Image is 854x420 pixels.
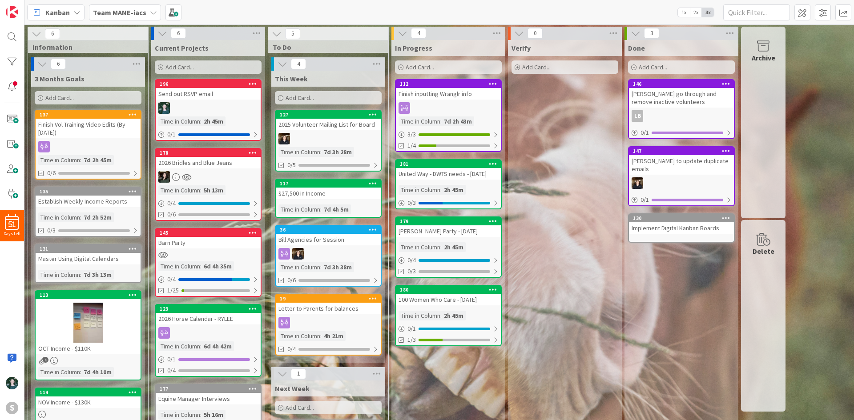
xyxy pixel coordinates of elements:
div: 147 [629,147,734,155]
span: : [320,204,322,214]
div: 135 [36,188,141,196]
span: 0 / 3 [407,198,416,208]
img: Visit kanbanzone.com [6,6,18,18]
span: 0 / 1 [640,195,649,204]
div: 178 [156,149,261,157]
div: Implement Digital Kanban Boards [629,222,734,234]
span: In Progress [395,44,432,52]
img: KS [632,177,643,189]
div: 2h 45m [442,311,466,320]
span: 1/3 [407,335,416,344]
div: KS [629,177,734,189]
span: : [80,155,81,165]
div: [PERSON_NAME] Party - [DATE] [396,225,501,237]
span: 0 / 4 [167,275,176,284]
div: Letter to Parents for balances [276,303,381,314]
div: 19 [276,295,381,303]
img: KM [6,377,18,389]
div: 181United Way - DWTS needs - [DATE] [396,160,501,180]
div: Time in Column [278,204,320,214]
div: Time in Column [158,341,200,351]
div: 7d 3h 28m [322,147,354,157]
div: 117 [280,180,381,187]
div: 137 [40,112,141,118]
span: 3 [644,28,659,39]
div: 196Send out RSVP email [156,80,261,100]
div: Time in Column [38,270,80,280]
div: Finish Vol Training Video Edits (By [DATE]) [36,119,141,138]
div: 131 [40,246,141,252]
span: Add Card... [286,404,314,412]
span: 0 / 1 [407,324,416,333]
div: 117$27,500 in Income [276,180,381,199]
div: 0/1 [396,323,501,334]
span: 51 [8,221,16,228]
span: : [200,116,201,126]
div: 123 [156,305,261,313]
span: 1/4 [407,141,416,150]
div: Time in Column [158,261,200,271]
span: Verify [512,44,531,52]
div: Bill Agencies for Session [276,234,381,245]
b: Team MANE-iacs [93,8,146,17]
div: 7d 2h 43m [442,116,474,126]
div: 112 [396,80,501,88]
div: 7d 2h 45m [81,155,114,165]
span: 1x [678,8,690,17]
div: 2026 Horse Calendar - RYLEE [156,313,261,324]
div: 112 [400,81,501,87]
div: Time in Column [278,147,320,157]
span: 0/4 [287,344,296,354]
div: 0/4 [156,198,261,209]
div: LB [629,110,734,122]
div: 177 [160,386,261,392]
div: 36 [280,227,381,233]
div: 145 [156,229,261,237]
div: 135 [40,188,141,195]
div: Barn Party [156,237,261,248]
div: 145 [160,230,261,236]
div: Master Using Digital Calendars [36,253,141,264]
span: : [200,185,201,195]
span: 0 [528,28,543,39]
img: KS [278,133,290,144]
span: 2x [690,8,702,17]
span: : [200,341,201,351]
div: NOV Income - $130K [36,396,141,408]
div: 196 [156,80,261,88]
div: 36 [276,226,381,234]
div: Establish Weekly Income Reports [36,196,141,207]
div: 5h 16m [201,410,226,420]
div: 113 [40,292,141,298]
span: 0 / 1 [167,355,176,364]
span: Current Projects [155,44,209,52]
div: 7d 4h 10m [81,367,114,377]
div: 123 [160,306,261,312]
div: $27,500 in Income [276,188,381,199]
div: Time in Column [38,212,80,222]
span: Add Card... [639,63,667,71]
span: 5 [285,28,300,39]
span: 6 [171,28,186,39]
div: 117 [276,180,381,188]
div: 181 [396,160,501,168]
div: 19 [280,296,381,302]
div: 0/4 [396,255,501,266]
span: 0 / 1 [167,130,176,139]
div: 114NOV Income - $130K [36,388,141,408]
input: Quick Filter... [723,4,790,20]
div: [PERSON_NAME] go through and remove inactive volunteers [629,88,734,108]
div: 147 [633,148,734,154]
span: : [320,331,322,341]
div: Time in Column [278,262,320,272]
div: 2h 45m [442,242,466,252]
span: 0 / 4 [407,256,416,265]
div: 3/3 [396,129,501,140]
span: Add Card... [406,63,434,71]
div: Time in Column [38,367,80,377]
div: United Way - DWTS needs - [DATE] [396,168,501,180]
div: Time in Column [399,116,440,126]
div: 135Establish Weekly Income Reports [36,188,141,207]
div: Time in Column [158,116,200,126]
div: 6d 4h 42m [201,341,234,351]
